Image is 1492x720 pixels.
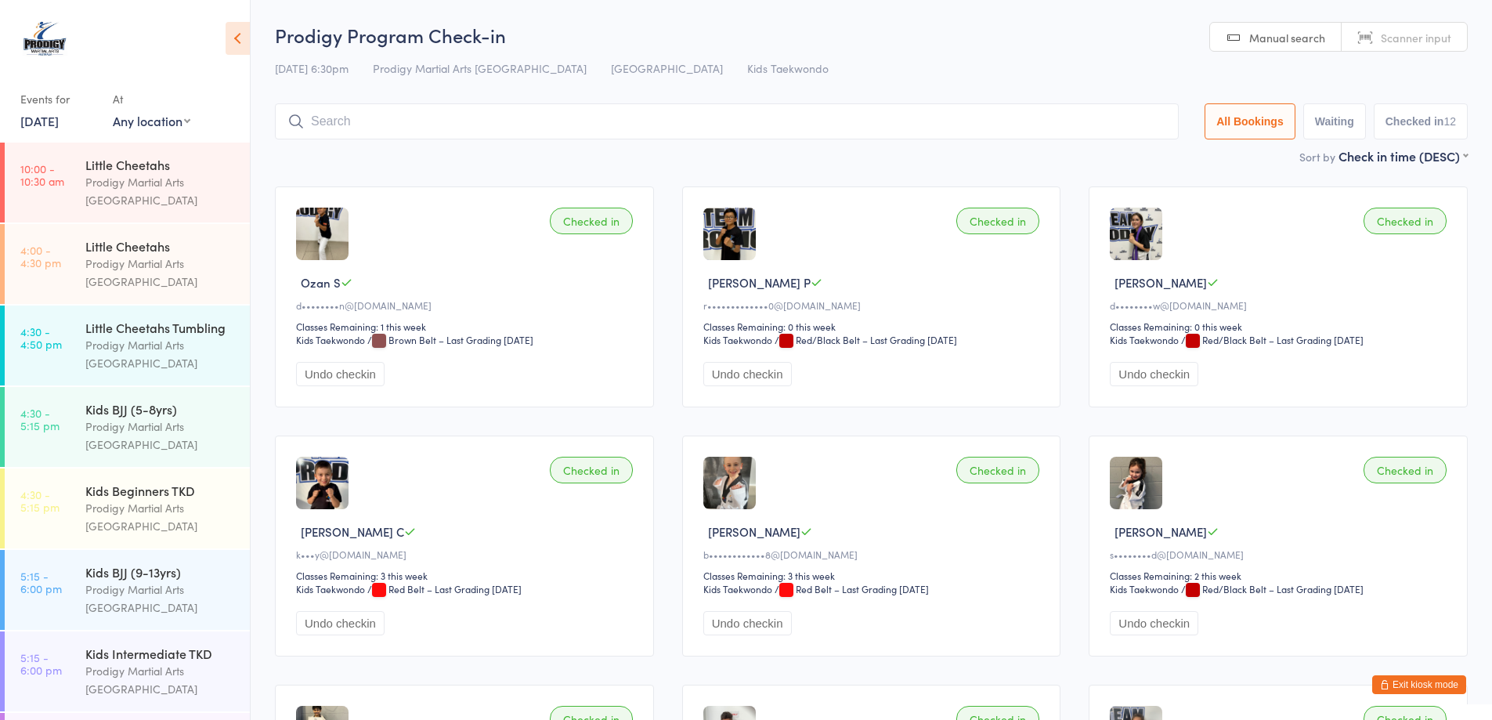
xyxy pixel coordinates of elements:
div: b••••••••••••8@[DOMAIN_NAME] [703,548,1045,561]
div: Checked in [1364,457,1447,483]
div: Little Cheetahs [85,237,237,255]
time: 5:15 - 6:00 pm [20,570,62,595]
img: image1689232341.png [296,457,349,509]
img: image1693466191.png [296,208,349,260]
span: [DATE] 6:30pm [275,60,349,76]
div: Kids Taekwondo [1110,582,1179,595]
a: 4:00 -4:30 pmLittle CheetahsProdigy Martial Arts [GEOGRAPHIC_DATA] [5,224,250,304]
div: 12 [1443,115,1456,128]
button: Undo checkin [703,611,792,635]
a: 4:30 -5:15 pmKids Beginners TKDProdigy Martial Arts [GEOGRAPHIC_DATA] [5,469,250,548]
span: / Red/Black Belt – Last Grading [DATE] [1181,333,1364,346]
div: Classes Remaining: 3 this week [703,569,1045,582]
div: Check in time (DESC) [1338,147,1468,165]
a: 4:30 -5:15 pmKids BJJ (5-8yrs)Prodigy Martial Arts [GEOGRAPHIC_DATA] [5,387,250,467]
div: Checked in [550,208,633,234]
a: [DATE] [20,112,59,129]
div: d••••••••n@[DOMAIN_NAME] [296,298,638,312]
span: [PERSON_NAME] C [301,523,404,540]
button: Undo checkin [1110,611,1198,635]
input: Search [275,103,1179,139]
div: Kids Intermediate TKD [85,645,237,662]
span: [GEOGRAPHIC_DATA] [611,60,723,76]
div: Prodigy Martial Arts [GEOGRAPHIC_DATA] [85,255,237,291]
span: / Brown Belt – Last Grading [DATE] [367,333,533,346]
div: Classes Remaining: 1 this week [296,320,638,333]
span: [PERSON_NAME] [1114,274,1207,291]
button: Exit kiosk mode [1372,675,1466,694]
div: Checked in [1364,208,1447,234]
div: Kids Taekwondo [703,333,772,346]
div: Prodigy Martial Arts [GEOGRAPHIC_DATA] [85,336,237,372]
time: 4:00 - 4:30 pm [20,244,61,269]
div: Prodigy Martial Arts [GEOGRAPHIC_DATA] [85,173,237,209]
time: 4:30 - 4:50 pm [20,325,62,350]
span: / Red/Black Belt – Last Grading [DATE] [775,333,957,346]
div: r•••••••••••••0@[DOMAIN_NAME] [703,298,1045,312]
img: image1686359692.png [703,457,756,509]
img: image1725528603.png [1110,208,1162,260]
div: Kids Taekwondo [1110,333,1179,346]
button: All Bookings [1205,103,1295,139]
div: Classes Remaining: 3 this week [296,569,638,582]
span: / Red Belt – Last Grading [DATE] [775,582,929,595]
span: Scanner input [1381,30,1451,45]
a: 5:15 -6:00 pmKids Intermediate TKDProdigy Martial Arts [GEOGRAPHIC_DATA] [5,631,250,711]
button: Undo checkin [296,611,385,635]
div: Classes Remaining: 2 this week [1110,569,1451,582]
time: 4:30 - 5:15 pm [20,407,60,432]
span: Ozan S [301,274,341,291]
span: Kids Taekwondo [747,60,829,76]
time: 4:30 - 5:15 pm [20,488,60,513]
div: Any location [113,112,190,129]
div: Classes Remaining: 0 this week [1110,320,1451,333]
time: 10:00 - 10:30 am [20,162,64,187]
div: Prodigy Martial Arts [GEOGRAPHIC_DATA] [85,662,237,698]
span: [PERSON_NAME] [708,523,800,540]
div: Prodigy Martial Arts [GEOGRAPHIC_DATA] [85,581,237,617]
div: d••••••••w@[DOMAIN_NAME] [1110,298,1451,312]
div: Kids Taekwondo [703,582,772,595]
span: [PERSON_NAME] [1114,523,1207,540]
div: Little Cheetahs [85,156,237,173]
span: Prodigy Martial Arts [GEOGRAPHIC_DATA] [373,60,587,76]
span: / Red/Black Belt – Last Grading [DATE] [1181,582,1364,595]
span: Manual search [1249,30,1325,45]
img: image1692175373.png [703,208,756,260]
div: Events for [20,86,97,112]
span: [PERSON_NAME] P [708,274,811,291]
div: Little Cheetahs Tumbling [85,319,237,336]
button: Waiting [1303,103,1366,139]
div: Prodigy Martial Arts [GEOGRAPHIC_DATA] [85,418,237,454]
div: Classes Remaining: 0 this week [703,320,1045,333]
div: Kids Beginners TKD [85,482,237,499]
label: Sort by [1299,149,1335,165]
div: Checked in [956,208,1039,234]
img: image1689749782.png [1110,457,1162,509]
div: k•••y@[DOMAIN_NAME] [296,548,638,561]
button: Checked in12 [1374,103,1468,139]
a: 10:00 -10:30 amLittle CheetahsProdigy Martial Arts [GEOGRAPHIC_DATA] [5,143,250,223]
img: Prodigy Martial Arts Seven Hills [16,12,74,71]
div: Kids Taekwondo [296,582,365,595]
a: 4:30 -4:50 pmLittle Cheetahs TumblingProdigy Martial Arts [GEOGRAPHIC_DATA] [5,306,250,385]
div: Prodigy Martial Arts [GEOGRAPHIC_DATA] [85,499,237,535]
h2: Prodigy Program Check-in [275,22,1468,48]
button: Undo checkin [1110,362,1198,386]
div: Kids Taekwondo [296,333,365,346]
div: Checked in [956,457,1039,483]
button: Undo checkin [296,362,385,386]
div: At [113,86,190,112]
button: Undo checkin [703,362,792,386]
a: 5:15 -6:00 pmKids BJJ (9-13yrs)Prodigy Martial Arts [GEOGRAPHIC_DATA] [5,550,250,630]
span: / Red Belt – Last Grading [DATE] [367,582,522,595]
div: Kids BJJ (5-8yrs) [85,400,237,418]
div: Kids BJJ (9-13yrs) [85,563,237,581]
div: Checked in [550,457,633,483]
time: 5:15 - 6:00 pm [20,651,62,676]
div: s••••••••d@[DOMAIN_NAME] [1110,548,1451,561]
